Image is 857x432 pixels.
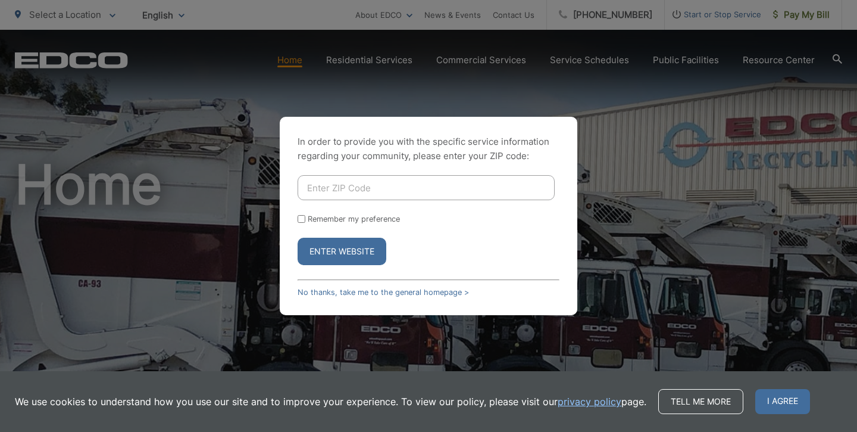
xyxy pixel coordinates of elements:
[298,135,559,163] p: In order to provide you with the specific service information regarding your community, please en...
[298,175,555,200] input: Enter ZIP Code
[15,394,646,409] p: We use cookies to understand how you use our site and to improve your experience. To view our pol...
[658,389,743,414] a: Tell me more
[558,394,621,409] a: privacy policy
[298,288,469,297] a: No thanks, take me to the general homepage >
[755,389,810,414] span: I agree
[298,238,386,265] button: Enter Website
[308,215,400,223] label: Remember my preference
